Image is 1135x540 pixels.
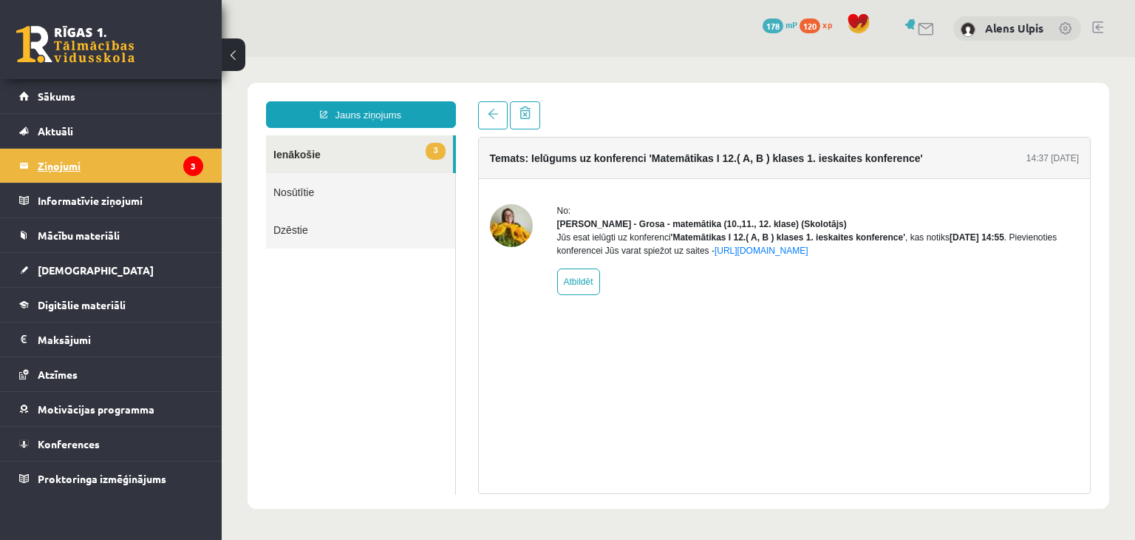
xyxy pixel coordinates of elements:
a: Maksājumi [19,323,203,357]
a: Rīgas 1. Tālmācības vidusskola [16,26,134,63]
a: Nosūtītie [44,116,234,154]
a: Digitālie materiāli [19,288,203,322]
span: [DEMOGRAPHIC_DATA] [38,263,154,277]
a: Proktoringa izmēģinājums [19,462,203,496]
legend: Informatīvie ziņojumi [38,183,203,217]
a: Alens Ulpis [985,21,1043,36]
a: 3Ienākošie [44,78,231,116]
span: Motivācijas programma [38,402,154,416]
div: 14:37 [DATE] [805,95,857,108]
a: 178 mP [763,18,797,30]
a: Aktuāli [19,114,203,148]
span: xp [822,18,832,30]
span: Mācību materiāli [38,229,120,242]
a: Sākums [19,79,203,113]
b: 'Matemātikas I 12.( A, B ) klases 1. ieskaites konference' [449,175,684,186]
a: Konferences [19,427,203,461]
strong: [PERSON_NAME] - Grosa - matemātika (10.,11., 12. klase) (Skolotājs) [335,162,625,172]
legend: Maksājumi [38,323,203,357]
span: Aktuāli [38,124,73,138]
a: Jauns ziņojums [44,44,234,71]
h4: Temats: Ielūgums uz konferenci 'Matemātikas I 12.( A, B ) klases 1. ieskaites konference' [268,95,701,107]
img: Laima Tukāne - Grosa - matemātika (10.,11., 12. klase) [268,147,311,190]
span: Atzīmes [38,368,78,381]
span: 178 [763,18,783,33]
span: Proktoringa izmēģinājums [38,472,166,485]
span: mP [785,18,797,30]
span: 120 [800,18,820,33]
span: Konferences [38,437,100,450]
span: 3 [204,86,223,103]
legend: Ziņojumi [38,149,203,183]
a: [URL][DOMAIN_NAME] [493,189,587,199]
div: No: [335,147,858,161]
span: Digitālie materiāli [38,298,126,311]
a: Atzīmes [19,357,203,391]
i: 3 [183,156,203,176]
a: Atbildēt [335,212,378,238]
b: [DATE] 14:55 [728,175,783,186]
a: Mācību materiāli [19,218,203,252]
a: Dzēstie [44,154,234,192]
a: 120 xp [800,18,839,30]
img: Alens Ulpis [961,22,975,37]
a: Ziņojumi3 [19,149,203,183]
span: Sākums [38,90,75,103]
div: Jūs esat ielūgti uz konferenci , kas notiks . Pievienoties konferencei Jūs varat spiežot uz saites - [335,174,858,200]
a: [DEMOGRAPHIC_DATA] [19,253,203,287]
a: Informatīvie ziņojumi [19,183,203,217]
a: Motivācijas programma [19,392,203,426]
